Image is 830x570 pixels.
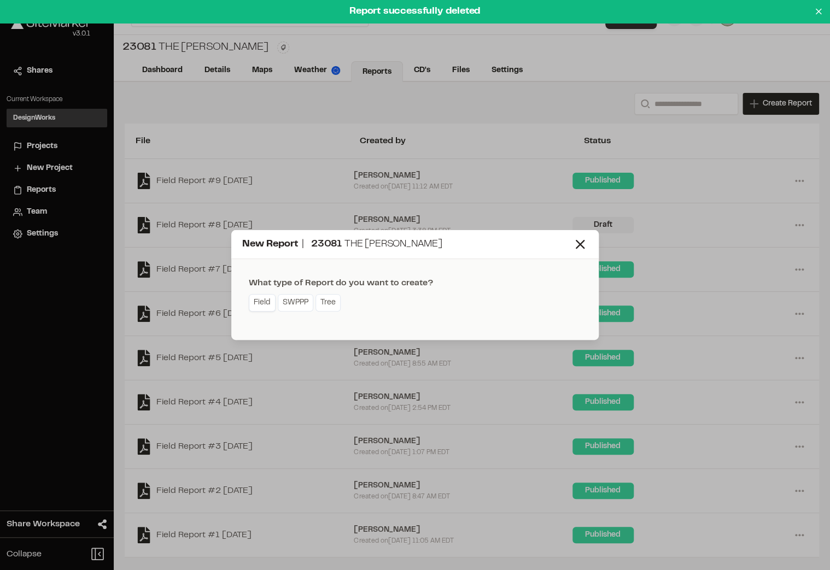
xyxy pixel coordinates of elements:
div: What type of Report do you want to create? [249,277,433,290]
div: New Report [242,237,572,252]
a: Tree [315,294,341,312]
span: 23081 [311,240,342,249]
span: The [PERSON_NAME] [344,240,442,249]
a: SWPPP [278,294,313,312]
span: | [302,240,304,249]
a: Field [249,294,276,312]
